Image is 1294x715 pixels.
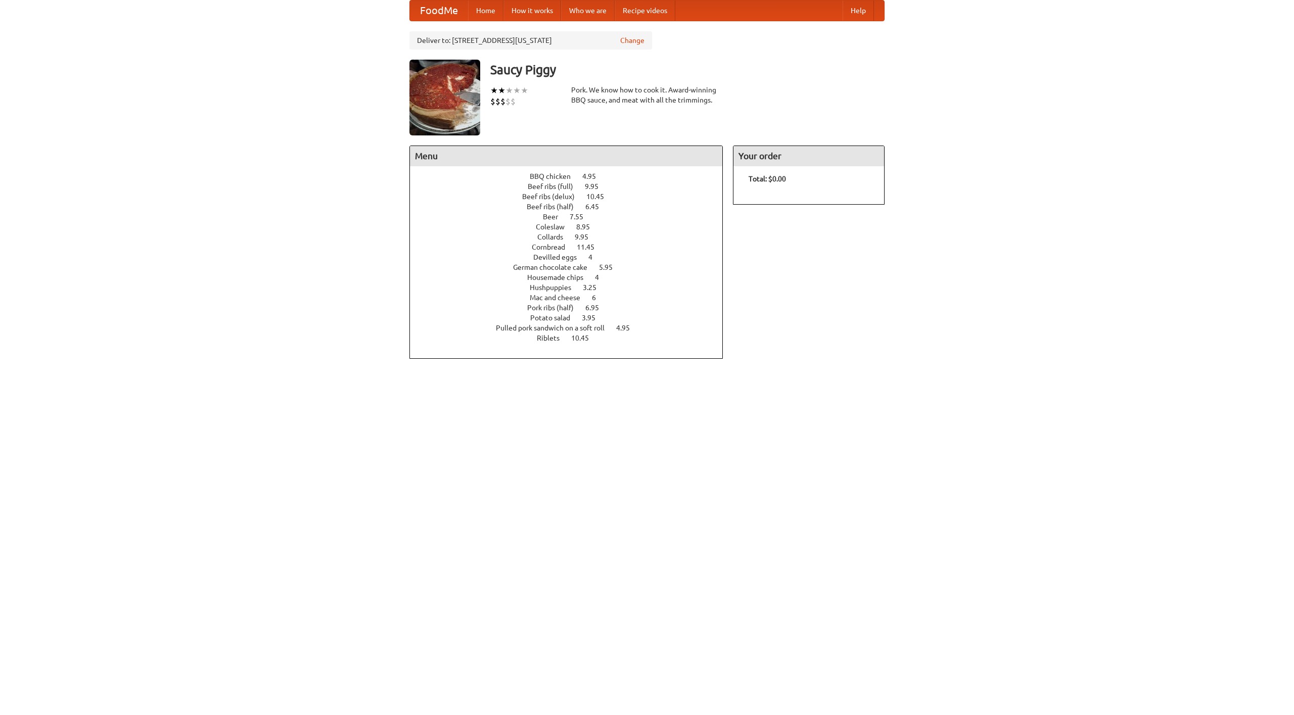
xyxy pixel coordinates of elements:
a: Riblets 10.45 [537,334,608,342]
span: Pork ribs (half) [527,304,584,312]
li: $ [490,96,495,107]
span: Cornbread [532,243,575,251]
li: ★ [513,85,521,96]
a: Mac and cheese 6 [530,294,615,302]
a: Pork ribs (half) 6.95 [527,304,618,312]
span: Coleslaw [536,223,575,231]
span: 9.95 [575,233,598,241]
div: Deliver to: [STREET_ADDRESS][US_STATE] [409,31,652,50]
a: Pulled pork sandwich on a soft roll 4.95 [496,324,649,332]
span: BBQ chicken [530,172,581,180]
span: 4.95 [582,172,606,180]
span: Riblets [537,334,570,342]
span: 6.95 [585,304,609,312]
span: 5.95 [599,263,623,271]
span: 9.95 [585,182,609,190]
h4: Your order [733,146,884,166]
span: 6.45 [585,203,609,211]
span: Pulled pork sandwich on a soft roll [496,324,615,332]
li: $ [511,96,516,107]
a: Cornbread 11.45 [532,243,613,251]
span: 3.25 [583,283,607,292]
a: Hushpuppies 3.25 [530,283,615,292]
a: Home [468,1,503,21]
a: Coleslaw 8.95 [536,223,609,231]
h4: Menu [410,146,722,166]
img: angular.jpg [409,60,480,135]
span: Collards [537,233,573,241]
span: Beef ribs (half) [527,203,584,211]
a: Collards 9.95 [537,233,607,241]
a: How it works [503,1,561,21]
span: Hushpuppies [530,283,581,292]
span: 3.95 [582,314,606,322]
li: ★ [505,85,513,96]
span: 10.45 [586,193,614,201]
a: Beef ribs (delux) 10.45 [522,193,623,201]
a: Recipe videos [615,1,675,21]
span: Beer [543,213,568,221]
span: Devilled eggs [533,253,587,261]
h3: Saucy Piggy [490,60,885,80]
li: $ [505,96,511,107]
a: Beer 7.55 [543,213,602,221]
li: ★ [490,85,498,96]
span: 4 [595,273,609,281]
span: 6 [592,294,606,302]
div: Pork. We know how to cook it. Award-winning BBQ sauce, and meat with all the trimmings. [571,85,723,105]
a: Beef ribs (half) 6.45 [527,203,618,211]
li: ★ [521,85,528,96]
span: 7.55 [570,213,593,221]
span: 4.95 [616,324,640,332]
a: Change [620,35,644,45]
a: Housemade chips 4 [527,273,618,281]
span: 4 [588,253,603,261]
span: 8.95 [576,223,600,231]
span: Beef ribs (delux) [522,193,585,201]
span: 10.45 [571,334,599,342]
span: Mac and cheese [530,294,590,302]
a: Potato salad 3.95 [530,314,614,322]
a: Who we are [561,1,615,21]
a: FoodMe [410,1,468,21]
a: Beef ribs (full) 9.95 [528,182,617,190]
span: Potato salad [530,314,580,322]
li: ★ [498,85,505,96]
a: German chocolate cake 5.95 [513,263,631,271]
a: Devilled eggs 4 [533,253,611,261]
span: Beef ribs (full) [528,182,583,190]
span: Housemade chips [527,273,593,281]
a: Help [843,1,874,21]
b: Total: $0.00 [749,175,786,183]
span: German chocolate cake [513,263,597,271]
li: $ [495,96,500,107]
li: $ [500,96,505,107]
a: BBQ chicken 4.95 [530,172,615,180]
span: 11.45 [577,243,605,251]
